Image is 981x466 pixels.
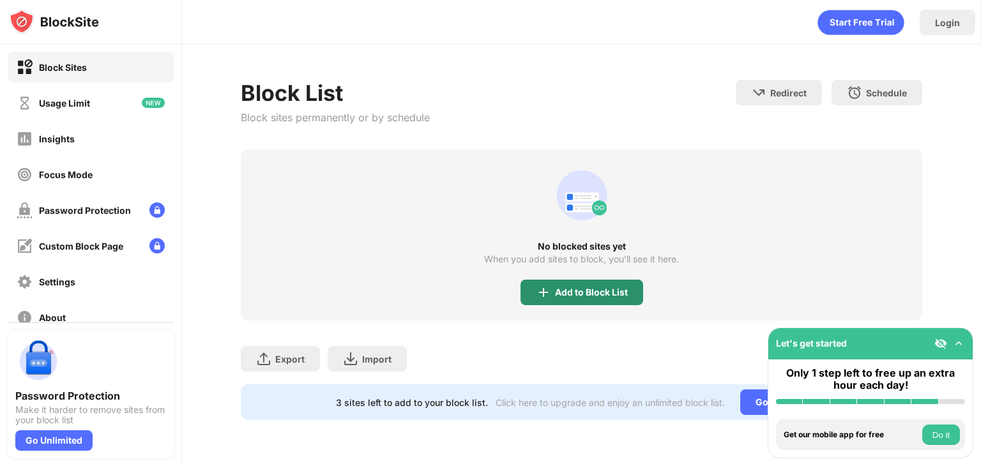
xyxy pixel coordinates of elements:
img: customize-block-page-off.svg [17,238,33,254]
img: new-icon.svg [142,98,165,108]
div: Insights [39,133,75,144]
img: password-protection-off.svg [17,202,33,218]
div: Export [275,354,305,365]
div: Let's get started [776,338,847,349]
div: Redirect [770,87,807,98]
img: push-password-protection.svg [15,338,61,384]
div: Password Protection [39,205,131,216]
img: settings-off.svg [17,274,33,290]
div: Add to Block List [555,287,628,297]
img: lock-menu.svg [149,238,165,253]
img: time-usage-off.svg [17,95,33,111]
img: omni-setup-toggle.svg [952,337,965,350]
div: When you add sites to block, you’ll see it here. [484,254,679,264]
div: Get our mobile app for free [784,430,919,439]
button: Do it [922,425,960,445]
div: Usage Limit [39,98,90,109]
div: Login [935,17,960,28]
div: Settings [39,276,75,287]
div: animation [551,165,612,226]
img: focus-off.svg [17,167,33,183]
div: animation [817,10,904,35]
img: insights-off.svg [17,131,33,147]
div: Schedule [866,87,907,98]
div: 3 sites left to add to your block list. [336,397,488,408]
div: Focus Mode [39,169,93,180]
img: block-on.svg [17,59,33,75]
div: Go Unlimited [740,389,828,415]
div: Block sites permanently or by schedule [241,111,430,124]
div: Go Unlimited [15,430,93,451]
img: eye-not-visible.svg [934,337,947,350]
div: Block Sites [39,62,87,73]
div: Only 1 step left to free up an extra hour each day! [776,367,965,391]
div: Custom Block Page [39,241,123,252]
div: Import [362,354,392,365]
img: about-off.svg [17,310,33,326]
div: Password Protection [15,389,166,402]
img: logo-blocksite.svg [9,9,99,34]
div: No blocked sites yet [241,241,922,252]
div: About [39,312,66,323]
div: Click here to upgrade and enjoy an unlimited block list. [496,397,725,408]
div: Make it harder to remove sites from your block list [15,405,166,425]
img: lock-menu.svg [149,202,165,218]
div: Block List [241,80,430,106]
